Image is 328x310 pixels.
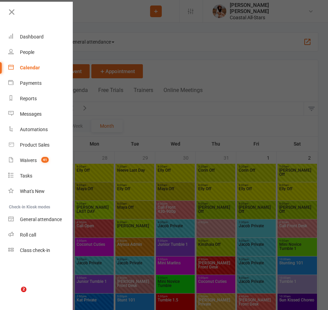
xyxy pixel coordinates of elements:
[41,157,49,163] span: 41
[8,212,73,227] a: General attendance kiosk mode
[20,49,34,55] div: People
[8,29,73,45] a: Dashboard
[20,232,36,238] div: Roll call
[8,106,73,122] a: Messages
[20,217,62,222] div: General attendance
[8,60,73,76] a: Calendar
[8,122,73,137] a: Automations
[7,287,23,303] iframe: Intercom live chat
[20,65,40,70] div: Calendar
[8,91,73,106] a: Reports
[20,111,42,117] div: Messages
[20,188,45,194] div: What's New
[8,137,73,153] a: Product Sales
[20,158,37,163] div: Waivers
[8,45,73,60] a: People
[20,142,49,148] div: Product Sales
[8,227,73,243] a: Roll call
[20,127,48,132] div: Automations
[8,168,73,184] a: Tasks
[20,248,50,253] div: Class check-in
[8,153,73,168] a: Waivers 41
[8,243,73,258] a: Class kiosk mode
[20,173,32,179] div: Tasks
[20,80,42,86] div: Payments
[20,96,37,101] div: Reports
[20,34,44,39] div: Dashboard
[8,76,73,91] a: Payments
[21,287,26,292] span: 2
[8,184,73,199] a: What's New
